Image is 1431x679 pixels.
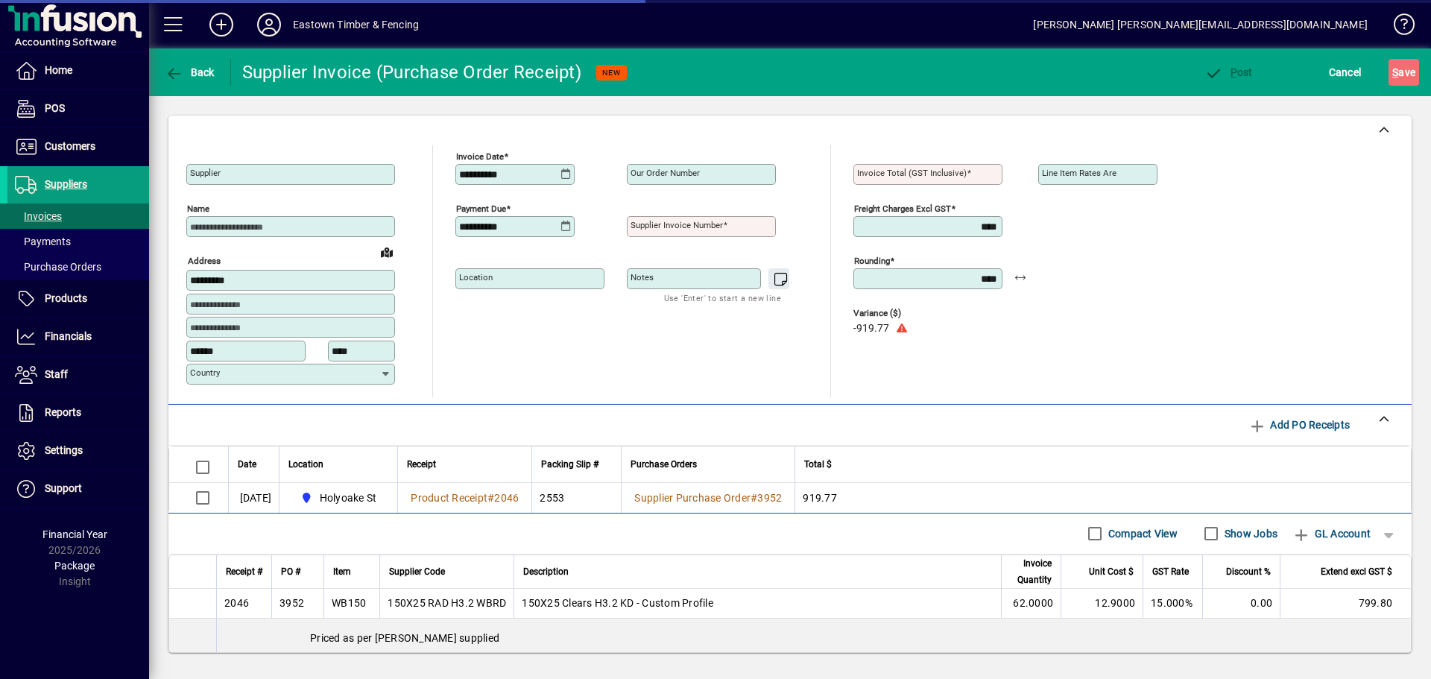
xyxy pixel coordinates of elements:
label: Show Jobs [1222,526,1277,541]
td: 2046 [216,589,271,619]
a: Reports [7,394,149,432]
div: WB150 [332,596,366,610]
span: GST Rate [1152,563,1189,580]
mat-label: Name [187,203,209,214]
button: Add [198,11,245,38]
span: P [1231,66,1237,78]
div: Priced as per [PERSON_NAME] supplied [217,619,1411,657]
span: Add PO Receipts [1248,413,1350,437]
mat-label: Notes [631,272,654,282]
td: 2553 [531,483,621,513]
a: Products [7,280,149,318]
span: Purchase Orders [15,261,101,273]
button: Profile [245,11,293,38]
mat-label: Rounding [854,256,890,266]
span: Home [45,64,72,76]
span: Settings [45,444,83,456]
mat-label: Invoice Total (GST inclusive) [857,168,967,178]
a: Supplier Purchase Order#3952 [629,490,787,506]
div: [PERSON_NAME] [PERSON_NAME][EMAIL_ADDRESS][DOMAIN_NAME] [1033,13,1368,37]
a: View on map [375,240,399,264]
a: Invoices [7,203,149,229]
span: Unit Cost $ [1089,563,1134,580]
a: POS [7,90,149,127]
span: Date [238,456,256,473]
a: Settings [7,432,149,470]
a: Purchase Orders [7,254,149,280]
mat-hint: Use 'Enter' to start a new line [664,289,781,306]
td: 62.0000 [1001,589,1061,619]
span: ost [1204,66,1253,78]
span: Holyoake St [294,489,382,507]
span: Reports [45,406,81,418]
span: Invoice Quantity [1011,555,1052,588]
span: Products [45,292,87,304]
td: 0.00 [1202,589,1280,619]
button: Back [161,59,218,86]
button: Post [1201,59,1257,86]
span: GL Account [1292,522,1371,546]
app-page-header-button: Back [149,59,231,86]
td: 3952 [271,589,323,619]
td: 799.80 [1280,589,1411,619]
span: Suppliers [45,178,87,190]
span: Financial Year [42,528,107,540]
span: PO # [281,563,300,580]
mat-label: Freight charges excl GST [854,203,951,214]
a: Customers [7,128,149,165]
mat-label: Payment due [456,203,506,214]
span: Support [45,482,82,494]
span: [DATE] [240,490,272,505]
span: ave [1392,60,1415,84]
mat-label: Country [190,367,220,378]
span: Supplier Purchase Order [634,492,751,504]
span: Holyoake St [320,490,377,505]
button: Save [1389,59,1419,86]
span: Receipt # [226,563,262,580]
span: Extend excl GST $ [1321,563,1392,580]
div: Supplier Invoice (Purchase Order Receipt) [242,60,581,84]
a: Support [7,470,149,508]
div: Receipt [407,456,522,473]
mat-label: Supplier [190,168,221,178]
div: Eastown Timber & Fencing [293,13,419,37]
a: Financials [7,318,149,356]
mat-label: Line item rates are [1042,168,1116,178]
span: Financials [45,330,92,342]
span: Discount % [1226,563,1271,580]
div: Packing Slip # [541,456,612,473]
span: Total $ [804,456,832,473]
span: Customers [45,140,95,152]
span: NEW [602,68,621,78]
span: Invoices [15,210,62,222]
span: -919.77 [853,323,889,335]
button: Cancel [1325,59,1365,86]
span: # [751,492,757,504]
mat-label: Our order number [631,168,700,178]
mat-label: Location [459,272,493,282]
span: POS [45,102,65,114]
span: Receipt [407,456,436,473]
a: Home [7,52,149,89]
span: # [487,492,494,504]
div: Date [238,456,270,473]
a: Knowledge Base [1383,3,1412,51]
a: Payments [7,229,149,254]
span: Item [333,563,351,580]
span: 2046 [494,492,519,504]
a: Staff [7,356,149,394]
td: 150X25 Clears H3.2 KD - Custom Profile [514,589,1001,619]
span: Variance ($) [853,309,943,318]
span: Payments [15,236,71,247]
span: Product Receipt [411,492,487,504]
button: Add PO Receipts [1242,411,1356,438]
mat-label: Supplier invoice number [631,220,723,230]
span: Supplier Code [389,563,445,580]
span: Packing Slip # [541,456,598,473]
td: 12.9000 [1061,589,1143,619]
span: 3952 [757,492,782,504]
span: Cancel [1329,60,1362,84]
a: Product Receipt#2046 [405,490,524,506]
button: GL Account [1285,520,1378,547]
span: Description [523,563,569,580]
